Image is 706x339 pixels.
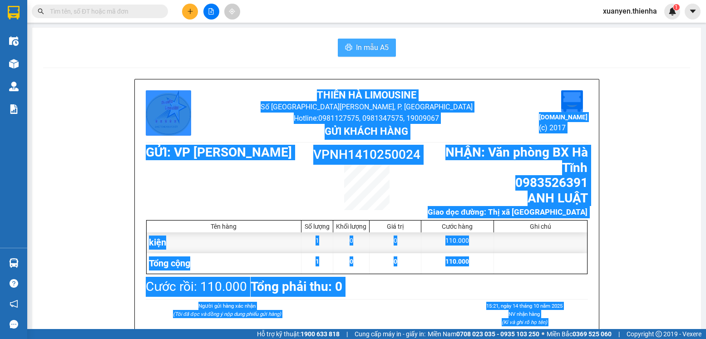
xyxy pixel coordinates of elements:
div: 0 [333,232,370,253]
h1: 0983526391 [422,175,588,191]
div: Số lượng [304,223,331,230]
div: Tên hàng [149,223,299,230]
li: Người gửi hàng xác nhận [164,302,291,310]
span: Cung cấp máy in - giấy in: [355,329,425,339]
div: 1 [301,232,333,253]
span: caret-down [689,7,697,15]
span: aim [229,8,235,15]
span: message [10,320,18,329]
span: 1 [675,4,678,10]
li: Số [GEOGRAPHIC_DATA][PERSON_NAME], P. [GEOGRAPHIC_DATA] [219,101,514,113]
span: notification [10,300,18,308]
span: 1 [316,258,319,265]
li: Số [GEOGRAPHIC_DATA][PERSON_NAME], P. [GEOGRAPHIC_DATA] [85,22,380,34]
b: Gửi khách hàng [325,126,408,137]
span: plus [187,8,193,15]
span: ⚪️ [542,332,544,336]
img: icon-new-feature [668,7,676,15]
img: solution-icon [9,104,19,114]
button: aim [224,4,240,20]
b: Giao dọc đường: Thị xã [GEOGRAPHIC_DATA] [428,207,588,216]
button: plus [182,4,198,20]
span: Miền Bắc [547,329,612,339]
sup: 1 [673,4,680,10]
li: 15:21, ngày 14 tháng 10 năm 2025 [461,302,588,310]
h1: VPNH1410250024 [311,145,422,165]
strong: 0369 525 060 [573,330,612,338]
div: 110.000 [421,232,494,253]
b: Tổng phải thu: 0 [251,279,342,294]
img: warehouse-icon [9,82,19,91]
span: | [618,329,620,339]
li: NV nhận hàng [461,310,588,318]
div: Khối lượng [336,223,367,230]
button: printerIn mẫu A5 [338,39,396,57]
img: logo.jpg [146,90,191,136]
span: In mẫu A5 [356,42,389,53]
span: file-add [208,8,214,15]
li: (c) 2017 [539,122,588,133]
b: Thiên Hà Limousine [317,89,416,101]
h1: ANH LUẬT [422,191,588,206]
b: GỬI : VP [PERSON_NAME] [146,145,292,160]
img: warehouse-icon [9,59,19,69]
b: NHẬN : Văn phòng BX Hà Tĩnh [445,145,588,175]
i: (Kí và ghi rõ họ tên) [502,319,547,325]
i: (Tôi đã đọc và đồng ý nộp dung phiếu gửi hàng) [173,311,281,317]
img: warehouse-icon [9,36,19,46]
span: Hỗ trợ kỹ thuật: [257,329,340,339]
img: warehouse-icon [9,258,19,268]
span: Miền Nam [428,329,539,339]
img: logo.jpg [561,90,583,112]
span: Tổng cộng [149,258,190,269]
span: question-circle [10,279,18,288]
span: printer [345,44,352,52]
b: [DOMAIN_NAME] [539,113,588,121]
strong: 1900 633 818 [301,330,340,338]
span: xuanyen.thienha [596,5,664,17]
button: caret-down [685,4,701,20]
div: Ghi chú [496,223,585,230]
span: 0 [394,258,397,265]
span: 110.000 [445,258,469,265]
div: Cước rồi : 110.000 [146,277,247,297]
li: Hotline: 0981127575, 0981347575, 19009067 [219,113,514,124]
div: kiện [147,232,302,253]
span: 0 [350,258,353,265]
div: Cước hàng [424,223,491,230]
b: GỬI : VP [PERSON_NAME] [11,66,158,81]
button: file-add [203,4,219,20]
span: search [38,8,44,15]
input: Tìm tên, số ĐT hoặc mã đơn [50,6,157,16]
strong: 0708 023 035 - 0935 103 250 [456,330,539,338]
li: Hotline: 0981127575, 0981347575, 19009067 [85,34,380,45]
span: copyright [656,331,662,337]
div: Giá trị [372,223,419,230]
img: logo-vxr [8,6,20,20]
img: logo.jpg [11,11,57,57]
span: | [346,329,348,339]
div: 0 [370,232,421,253]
